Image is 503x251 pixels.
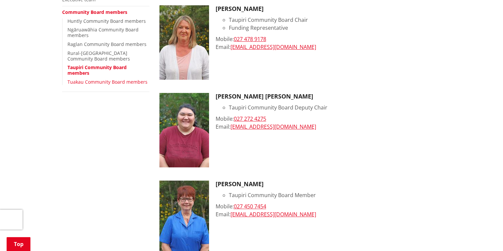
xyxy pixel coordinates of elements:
div: Mobile: [216,202,441,210]
iframe: Messenger Launcher [473,223,496,247]
div: Mobile: [216,35,441,43]
a: 027 478 9178 [234,35,266,43]
h3: [PERSON_NAME] [216,5,441,13]
a: Taupiri Community Board members [67,64,127,76]
a: Community Board members [62,9,127,15]
a: Raglan Community Board members [67,41,147,47]
a: [EMAIL_ADDRESS][DOMAIN_NAME] [231,211,316,218]
div: Email: [216,123,441,131]
a: Ngāruawāhia Community Board members [67,26,139,38]
a: Huntly Community Board members [67,18,146,24]
a: Rural-[GEOGRAPHIC_DATA] Community Board members [67,50,130,62]
img: Sharnay Cocup [159,93,209,167]
li: Taupiri Community Board Member [229,191,441,199]
a: [EMAIL_ADDRESS][DOMAIN_NAME] [231,123,316,130]
a: 027 450 7454 [234,203,266,210]
div: Email: [216,43,441,51]
li: Taupiri Community Board Chair [229,16,441,24]
img: Jo Morley [159,5,209,80]
h3: [PERSON_NAME] [216,181,441,188]
a: Tuakau Community Board members [67,79,147,85]
a: [EMAIL_ADDRESS][DOMAIN_NAME] [231,43,316,51]
a: Top [7,237,30,251]
h3: [PERSON_NAME] [PERSON_NAME] [216,93,441,100]
a: 027 272 4275 [234,115,266,122]
div: Email: [216,210,441,218]
li: Taupiri Community Board Deputy Chair [229,104,441,111]
li: Funding Representative [229,24,441,32]
div: Mobile: [216,115,441,123]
